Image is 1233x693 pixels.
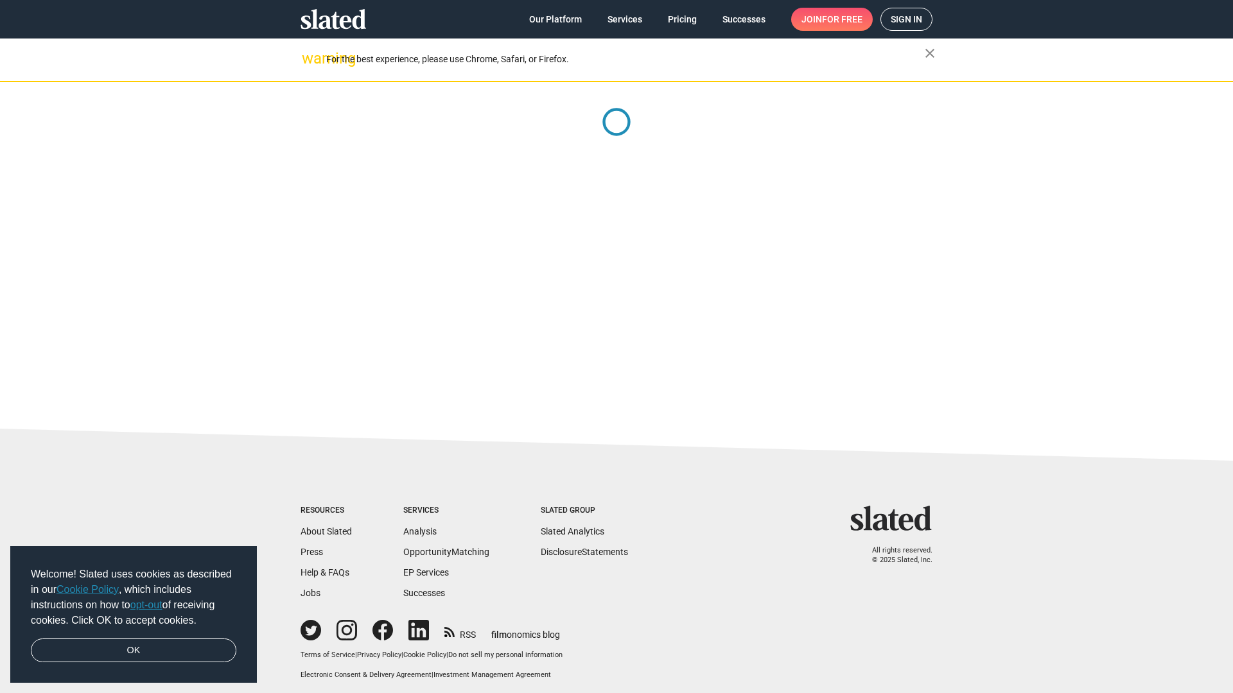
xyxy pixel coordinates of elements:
[57,584,119,595] a: Cookie Policy
[608,8,642,31] span: Services
[791,8,873,31] a: Joinfor free
[433,671,551,679] a: Investment Management Agreement
[403,567,449,577] a: EP Services
[541,506,628,516] div: Slated Group
[519,8,592,31] a: Our Platform
[712,8,776,31] a: Successes
[301,526,352,536] a: About Slated
[541,526,604,536] a: Slated Analytics
[491,629,507,640] span: film
[10,546,257,683] div: cookieconsent
[301,671,432,679] a: Electronic Consent & Delivery Agreement
[301,588,320,598] a: Jobs
[801,8,862,31] span: Join
[448,651,563,660] button: Do not sell my personal information
[130,599,162,610] a: opt-out
[541,547,628,557] a: DisclosureStatements
[302,51,317,66] mat-icon: warning
[403,547,489,557] a: OpportunityMatching
[355,651,357,659] span: |
[301,651,355,659] a: Terms of Service
[403,506,489,516] div: Services
[301,567,349,577] a: Help & FAQs
[922,46,938,61] mat-icon: close
[722,8,765,31] span: Successes
[31,638,236,663] a: dismiss cookie message
[658,8,707,31] a: Pricing
[822,8,862,31] span: for free
[668,8,697,31] span: Pricing
[301,506,352,516] div: Resources
[326,51,925,68] div: For the best experience, please use Chrome, Safari, or Firefox.
[403,526,437,536] a: Analysis
[529,8,582,31] span: Our Platform
[597,8,652,31] a: Services
[403,588,445,598] a: Successes
[859,546,932,565] p: All rights reserved. © 2025 Slated, Inc.
[444,621,476,641] a: RSS
[491,619,560,641] a: filmonomics blog
[403,651,446,659] a: Cookie Policy
[446,651,448,659] span: |
[31,567,236,628] span: Welcome! Slated uses cookies as described in our , which includes instructions on how to of recei...
[891,8,922,30] span: Sign in
[401,651,403,659] span: |
[301,547,323,557] a: Press
[357,651,401,659] a: Privacy Policy
[880,8,932,31] a: Sign in
[432,671,433,679] span: |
